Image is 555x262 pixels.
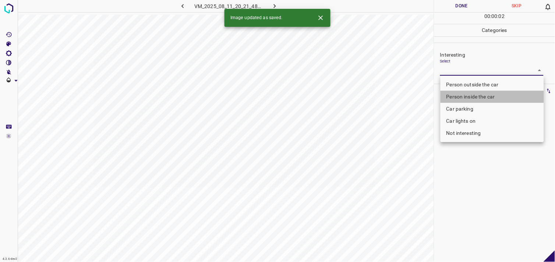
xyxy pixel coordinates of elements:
li: Car parking [441,103,544,115]
li: Car lights on [441,115,544,127]
li: Person outside the car [441,79,544,91]
li: Not interesting [441,127,544,139]
span: Image updated as saved. [230,15,283,21]
li: Person inside the car [441,91,544,103]
button: Close [314,11,328,25]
